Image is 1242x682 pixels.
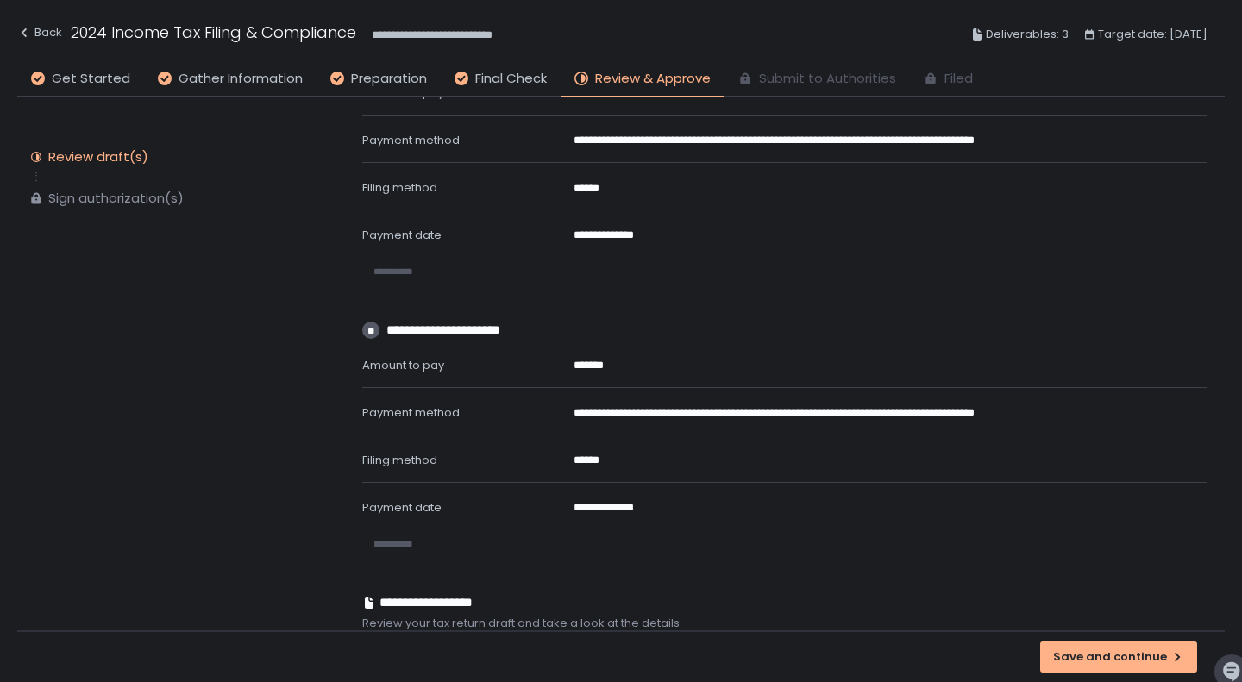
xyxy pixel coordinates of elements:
span: Preparation [351,69,427,89]
h1: 2024 Income Tax Filing & Compliance [71,21,356,44]
span: Payment date [362,227,442,243]
span: Gather Information [179,69,303,89]
span: Deliverables: 3 [986,24,1069,45]
span: Payment method [362,404,460,421]
span: Payment method [362,132,460,148]
button: Back [17,21,62,49]
div: Sign authorization(s) [48,190,184,207]
div: Review draft(s) [48,148,148,166]
button: Save and continue [1040,641,1197,673]
span: Review your tax return draft and take a look at the details [362,616,1207,631]
span: Payment date [362,499,442,516]
div: Back [17,22,62,43]
span: Amount to pay [362,357,444,373]
span: Filing method [362,179,437,196]
span: Filed [944,69,973,89]
span: Submit to Authorities [759,69,896,89]
span: Target date: [DATE] [1098,24,1207,45]
span: Review & Approve [595,69,711,89]
span: Filing method [362,452,437,468]
div: Save and continue [1053,649,1184,665]
span: Get Started [52,69,130,89]
span: Final Check [475,69,547,89]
